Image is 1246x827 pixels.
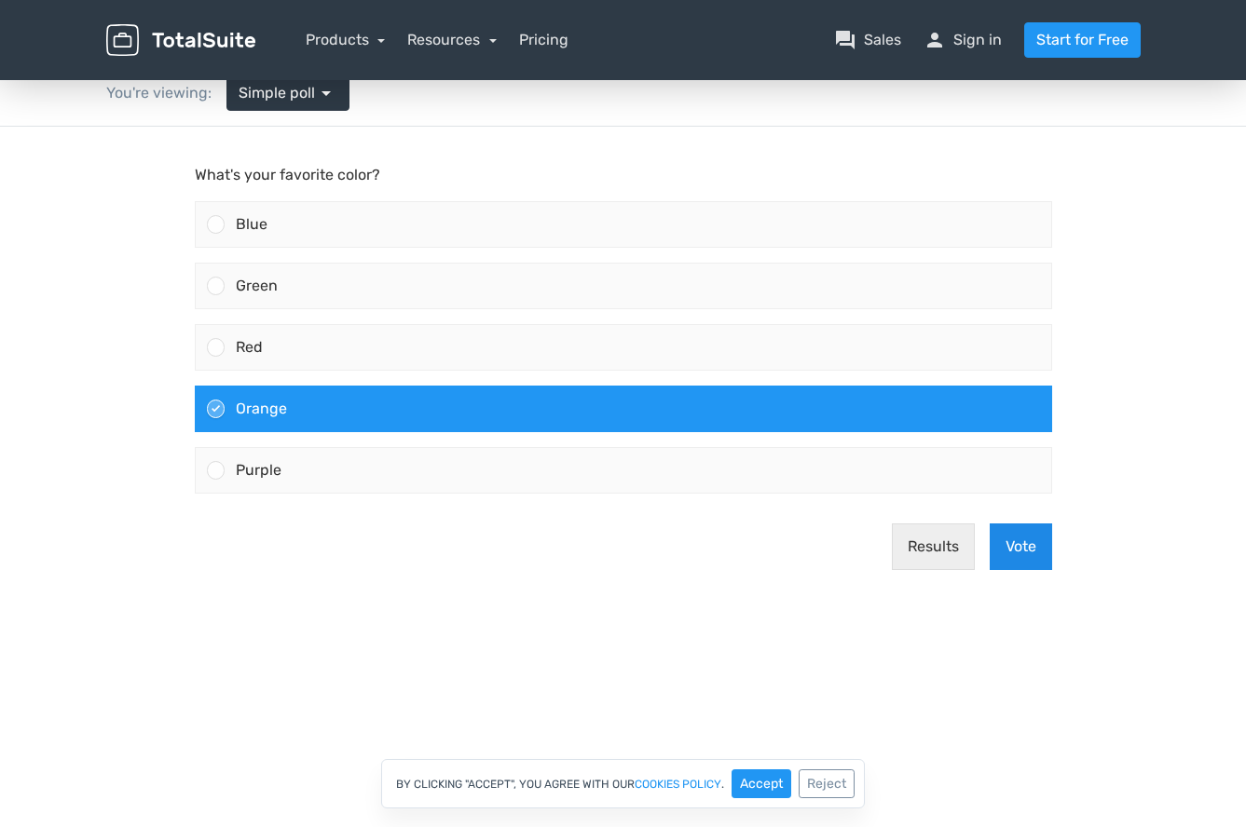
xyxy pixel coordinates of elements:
[834,29,856,51] span: question_answer
[236,334,281,352] span: Purple
[236,150,278,168] span: Green
[519,29,568,51] a: Pricing
[236,273,287,291] span: Orange
[1024,22,1141,58] a: Start for Free
[990,397,1052,443] button: Vote
[924,29,1002,51] a: personSign in
[195,37,1052,60] p: What's your favorite color?
[236,211,263,229] span: Red
[892,397,975,443] button: Results
[924,29,946,51] span: person
[381,759,865,808] div: By clicking "Accept", you agree with our .
[315,82,337,104] span: arrow_drop_down
[799,769,855,798] button: Reject
[106,82,226,104] div: You're viewing:
[834,29,901,51] a: question_answerSales
[732,769,791,798] button: Accept
[106,24,255,57] img: TotalSuite for WordPress
[236,88,267,106] span: Blue
[306,31,386,48] a: Products
[226,75,349,111] a: Simple poll arrow_drop_down
[407,31,497,48] a: Resources
[239,82,315,104] span: Simple poll
[635,779,721,790] a: cookies policy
